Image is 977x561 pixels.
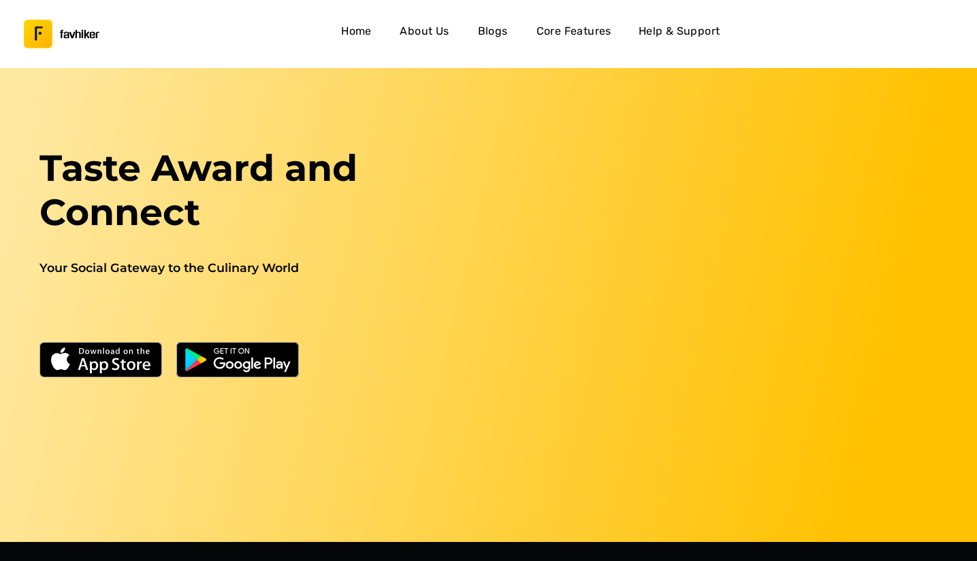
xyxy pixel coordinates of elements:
[334,18,378,50] a: Home
[341,22,372,40] h4: Home
[633,18,726,50] button: Help & Support
[505,146,944,393] iframe: Embedded youtube
[394,18,454,50] a: About Us
[536,22,611,40] h4: Core Features
[478,22,508,40] h4: Blogs
[531,18,617,50] a: Core Features
[639,22,720,40] h4: Help & Support
[471,18,515,50] a: Blogs
[60,29,99,39] h3: favhiker
[39,342,162,377] img: App Store
[400,22,449,40] h4: About Us
[176,342,299,377] img: Google Play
